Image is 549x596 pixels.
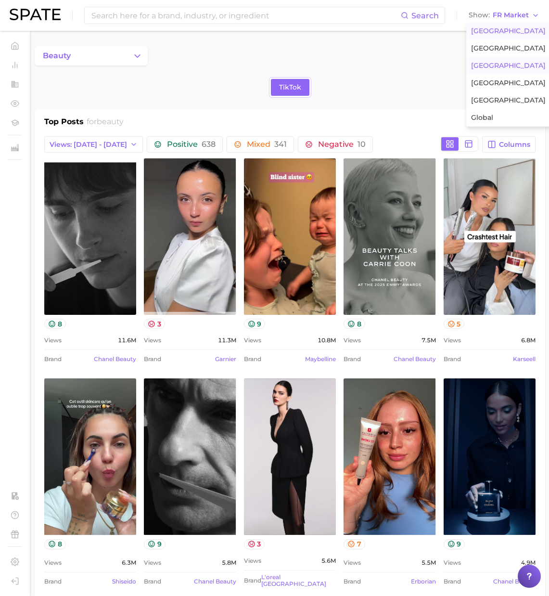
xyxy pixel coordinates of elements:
[194,578,236,585] a: chanel beauty
[471,96,546,104] span: [GEOGRAPHIC_DATA]
[357,140,366,149] span: 10
[122,557,136,569] span: 6.3m
[10,9,61,20] img: SPATE
[271,79,309,96] a: TikTok
[444,335,461,346] span: Views
[469,13,490,18] span: Show
[471,62,546,70] span: [GEOGRAPHIC_DATA]
[244,575,261,586] span: Brand
[118,335,136,346] span: 11.6m
[421,557,436,569] span: 5.5m
[499,141,530,149] span: Columns
[321,555,336,567] span: 5.6m
[97,117,124,126] span: beauty
[44,353,62,365] span: Brand
[44,116,84,130] h1: Top Posts
[521,557,536,569] span: 4.9m
[305,355,336,363] a: maybelline
[44,319,66,329] button: 8
[167,141,216,148] span: Positive
[344,557,361,569] span: Views
[444,539,465,549] button: 9
[466,9,542,22] button: ShowFR Market
[521,335,536,346] span: 6.8m
[144,319,165,329] button: 3
[444,319,465,329] button: 5
[279,83,301,91] span: TikTok
[318,141,366,148] span: Negative
[444,576,461,587] span: Brand
[43,52,71,60] span: beauty
[493,578,536,585] a: chanel beauty
[94,355,136,363] a: chanel beauty
[144,539,166,549] button: 9
[318,335,336,346] span: 10.8m
[444,353,461,365] span: Brand
[482,136,536,153] button: Columns
[421,335,436,346] span: 7.5m
[471,27,546,35] span: [GEOGRAPHIC_DATA]
[444,557,461,569] span: Views
[8,574,22,588] a: Log out. Currently logged in with e-mail yumi.toki@spate.nyc.
[244,319,266,329] button: 9
[44,335,62,346] span: Views
[344,576,361,587] span: Brand
[44,539,66,549] button: 8
[244,353,261,365] span: Brand
[261,573,326,587] a: l'oreal [GEOGRAPHIC_DATA]
[44,576,62,587] span: Brand
[144,557,161,569] span: Views
[144,335,161,346] span: Views
[247,141,287,148] span: Mixed
[112,578,136,585] a: shiseido
[244,335,261,346] span: Views
[344,335,361,346] span: Views
[50,141,127,149] span: Views: [DATE] - [DATE]
[90,7,401,24] input: Search here for a brand, industry, or ingredient
[471,114,493,122] span: Global
[35,46,148,65] button: Change Category
[244,555,261,567] span: Views
[394,355,436,363] a: chanel beauty
[411,11,439,20] span: Search
[144,353,161,365] span: Brand
[344,539,365,549] button: 7
[87,116,124,130] h2: for
[471,44,546,52] span: [GEOGRAPHIC_DATA]
[218,335,236,346] span: 11.3m
[274,140,287,149] span: 341
[222,557,236,569] span: 5.8m
[244,539,265,549] button: 3
[493,13,529,18] span: FR Market
[471,79,546,87] span: [GEOGRAPHIC_DATA]
[344,353,361,365] span: Brand
[513,355,536,363] a: karseell
[44,557,62,569] span: Views
[411,578,436,585] a: erborian
[202,140,216,149] span: 638
[144,576,161,587] span: Brand
[44,136,143,153] button: Views: [DATE] - [DATE]
[215,355,236,363] a: garnier
[344,319,365,329] button: 8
